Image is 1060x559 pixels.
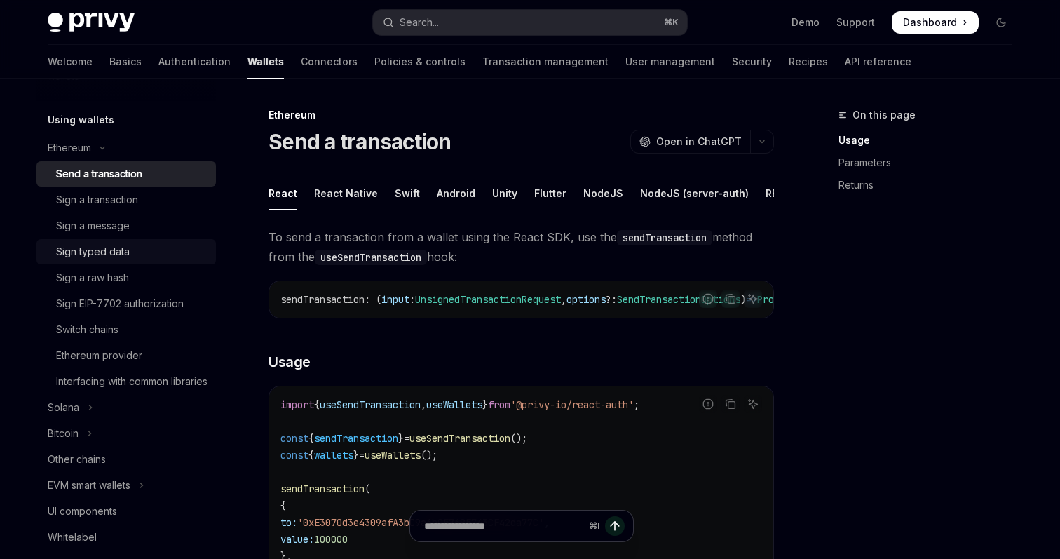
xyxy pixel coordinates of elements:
span: input [381,293,409,306]
a: Connectors [301,45,358,79]
div: React [269,177,297,210]
div: Search... [400,14,439,31]
span: (); [421,449,437,462]
div: Sign EIP-7702 authorization [56,295,184,312]
div: Unity [492,177,517,210]
div: Ethereum provider [56,347,142,364]
button: Toggle dark mode [990,11,1012,34]
button: Open search [373,10,687,35]
span: from [488,398,510,411]
div: Sign a message [56,217,130,234]
button: Send message [605,516,625,536]
a: Sign a message [36,213,216,238]
button: Ask AI [744,395,762,413]
div: Send a transaction [56,166,142,182]
div: EVM smart wallets [48,477,130,494]
a: Sign a transaction [36,187,216,213]
span: useSendTransaction [409,432,510,445]
div: Android [437,177,475,210]
a: Support [836,15,875,29]
span: useWallets [426,398,482,411]
div: NodeJS [583,177,623,210]
a: Sign typed data [36,239,216,264]
h5: Using wallets [48,112,114,128]
span: : [409,293,415,306]
span: UnsignedTransactionRequest [415,293,561,306]
div: Sign a transaction [56,191,138,208]
div: Ethereum [48,140,91,156]
button: Copy the contents from the code block [721,395,740,413]
code: sendTransaction [617,230,712,245]
a: Transaction management [482,45,609,79]
div: Whitelabel [48,529,97,546]
button: Open in ChatGPT [630,130,750,154]
div: Sign a raw hash [56,269,129,286]
div: Flutter [534,177,566,210]
span: SendTransactionOptions [617,293,740,306]
span: { [280,499,286,512]
a: API reference [845,45,911,79]
span: sendTransaction [280,293,365,306]
div: REST API [766,177,810,210]
div: Solana [48,399,79,416]
img: dark logo [48,13,135,32]
span: } [398,432,404,445]
div: React Native [314,177,378,210]
input: Ask a question... [424,511,583,541]
div: Switch chains [56,321,118,338]
div: Interfacing with common libraries [56,373,208,390]
a: Security [732,45,772,79]
div: Swift [395,177,420,210]
button: Copy the contents from the code block [721,290,740,308]
span: '@privy-io/react-auth' [510,398,634,411]
a: Sign a raw hash [36,265,216,290]
div: NodeJS (server-auth) [640,177,749,210]
span: Open in ChatGPT [656,135,742,149]
span: (); [510,432,527,445]
a: User management [625,45,715,79]
span: useWallets [365,449,421,462]
button: Toggle Bitcoin section [36,421,216,446]
span: { [308,449,314,462]
span: { [308,432,314,445]
span: options [566,293,606,306]
a: Parameters [838,151,1024,174]
span: ) [740,293,746,306]
span: wallets [314,449,353,462]
div: Sign typed data [56,243,130,260]
span: ; [634,398,639,411]
button: Report incorrect code [699,395,717,413]
button: Toggle Solana section [36,395,216,420]
span: const [280,449,308,462]
div: Bitcoin [48,425,79,442]
div: Other chains [48,451,106,468]
code: useSendTransaction [315,250,427,265]
span: ?: [606,293,617,306]
span: = [359,449,365,462]
span: } [353,449,359,462]
span: : ( [365,293,381,306]
span: ( [365,483,370,495]
span: To send a transaction from a wallet using the React SDK, use the method from the hook: [269,227,774,267]
div: Ethereum [269,108,774,122]
h1: Send a transaction [269,129,451,154]
a: Sign EIP-7702 authorization [36,291,216,316]
span: } [482,398,488,411]
span: On this page [852,107,916,123]
a: Interfacing with common libraries [36,369,216,394]
span: Usage [269,352,311,372]
a: Ethereum provider [36,343,216,368]
button: Ask AI [744,290,762,308]
a: Welcome [48,45,93,79]
span: import [280,398,314,411]
a: UI components [36,499,216,524]
span: = [404,432,409,445]
span: useSendTransaction [320,398,421,411]
a: Wallets [247,45,284,79]
span: const [280,432,308,445]
a: Demo [791,15,820,29]
a: Switch chains [36,317,216,342]
span: sendTransaction [314,432,398,445]
span: , [561,293,566,306]
a: Policies & controls [374,45,466,79]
